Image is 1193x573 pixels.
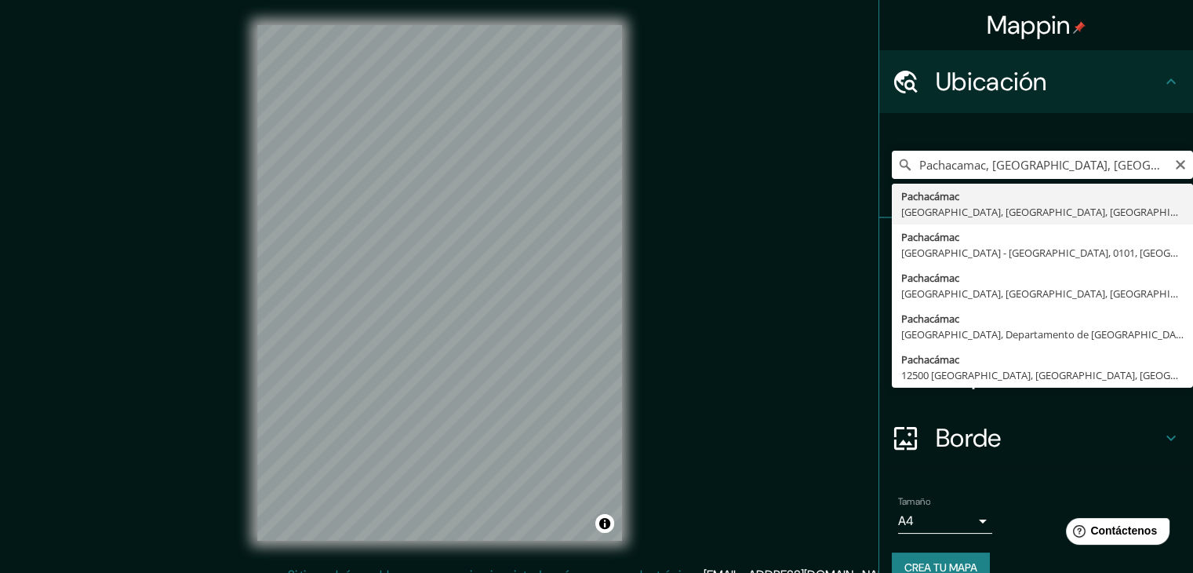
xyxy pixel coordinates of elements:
[901,271,959,285] font: Pachacámac
[1073,21,1086,34] img: pin-icon.png
[901,189,959,203] font: Pachacámac
[879,407,1193,469] div: Borde
[898,513,914,529] font: A4
[987,9,1071,42] font: Mappin
[1053,512,1176,556] iframe: Lanzador de widgets de ayuda
[898,495,930,508] font: Tamaño
[879,50,1193,113] div: Ubicación
[1174,156,1187,171] button: Claro
[936,422,1002,454] font: Borde
[595,514,614,533] button: Activar o desactivar atribución
[879,218,1193,281] div: Patas
[898,509,992,534] div: A4
[879,281,1193,344] div: Estilo
[901,230,959,244] font: Pachacámac
[901,312,959,326] font: Pachacámac
[936,65,1047,98] font: Ubicación
[879,344,1193,407] div: Disposición
[901,352,959,367] font: Pachacámac
[892,151,1193,179] input: Elige tu ciudad o zona
[257,25,622,541] canvas: Mapa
